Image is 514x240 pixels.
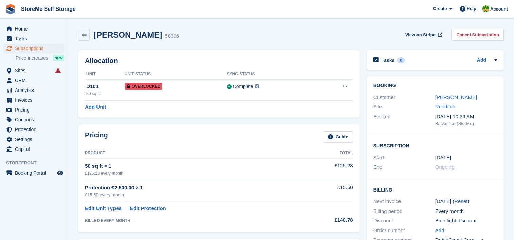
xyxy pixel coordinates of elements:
[3,95,64,105] a: menu
[373,154,435,162] div: Start
[451,29,504,40] a: Cancel Subscription
[435,94,477,100] a: [PERSON_NAME]
[3,85,64,95] a: menu
[85,103,106,111] a: Add Unit
[382,57,395,63] h2: Tasks
[3,105,64,115] a: menu
[255,84,259,88] img: icon-info-grey-7440780725fd019a000dd9b08b2336e03edf1995a4989e88bcd33f0948082b44.svg
[85,57,353,65] h2: Allocation
[15,105,56,115] span: Pricing
[435,227,444,235] a: Add
[15,85,56,95] span: Analytics
[55,68,61,73] i: Smart entry sync failures have occurred
[130,205,166,213] a: Edit Protection
[85,184,303,192] div: Protection £2,500.00 × 1
[303,216,353,224] div: £140.78
[435,120,497,127] div: Backoffice (StorMe)
[323,131,353,142] a: Guide
[373,207,435,215] div: Billing period
[435,113,497,121] div: [DATE] 10:39 AM
[373,186,497,193] h2: Billing
[85,148,303,159] th: Product
[15,34,56,43] span: Tasks
[165,32,179,40] div: 58306
[85,192,303,198] div: £15.50 every month
[373,217,435,225] div: Discount
[15,76,56,85] span: CRM
[303,158,353,180] td: £125.28
[435,164,455,170] span: Ongoing
[15,144,56,154] span: Capital
[303,148,353,159] th: Total
[373,113,435,127] div: Booked
[86,83,125,91] div: D101
[454,198,467,204] a: Reset
[15,24,56,34] span: Home
[373,94,435,101] div: Customer
[125,83,163,90] span: Overlocked
[85,131,108,142] h2: Pricing
[3,34,64,43] a: menu
[373,103,435,111] div: Site
[15,44,56,53] span: Subscriptions
[3,168,64,178] a: menu
[3,24,64,34] a: menu
[435,217,497,225] div: Blue light discount
[227,69,315,80] th: Sync Status
[435,104,455,109] a: Redditch
[3,144,64,154] a: menu
[405,32,436,38] span: View on Stripe
[397,57,405,63] div: 0
[435,207,497,215] div: Every month
[373,198,435,205] div: Next invoice
[5,4,16,14] img: stora-icon-8386f47178a22dfd0bd8f6a31ec36ba5ce8667c1dd55bd0f319d3a0aa187defe.svg
[53,55,64,61] div: NEW
[15,168,56,178] span: Booking Portal
[56,169,64,177] a: Preview store
[490,6,508,13] span: Account
[85,205,122,213] a: Edit Unit Types
[15,125,56,134] span: Protection
[15,115,56,124] span: Coupons
[15,135,56,144] span: Settings
[3,66,64,75] a: menu
[85,218,303,224] div: BILLED EVERY MONTH
[477,57,486,64] a: Add
[373,83,497,88] h2: Booking
[16,55,48,61] span: Price increases
[125,69,227,80] th: Unit Status
[433,5,447,12] span: Create
[373,163,435,171] div: End
[3,115,64,124] a: menu
[373,227,435,235] div: Order number
[373,142,497,149] h2: Subscription
[3,135,64,144] a: menu
[233,83,253,90] div: Complete
[403,29,444,40] a: View on Stripe
[3,125,64,134] a: menu
[85,170,303,176] div: £125.28 every month
[6,160,68,166] span: Storefront
[16,54,64,62] a: Price increases NEW
[435,198,497,205] div: [DATE] ( )
[467,5,476,12] span: Help
[435,154,451,162] time: 2024-10-25 00:00:00 UTC
[85,162,303,170] div: 50 sq ft × 1
[482,5,489,12] img: StorMe
[15,66,56,75] span: Sites
[86,91,125,97] div: 50 sq ft
[3,44,64,53] a: menu
[15,95,56,105] span: Invoices
[3,76,64,85] a: menu
[94,30,162,39] h2: [PERSON_NAME]
[18,3,78,15] a: StoreMe Self Storage
[303,180,353,202] td: £15.50
[85,69,125,80] th: Unit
